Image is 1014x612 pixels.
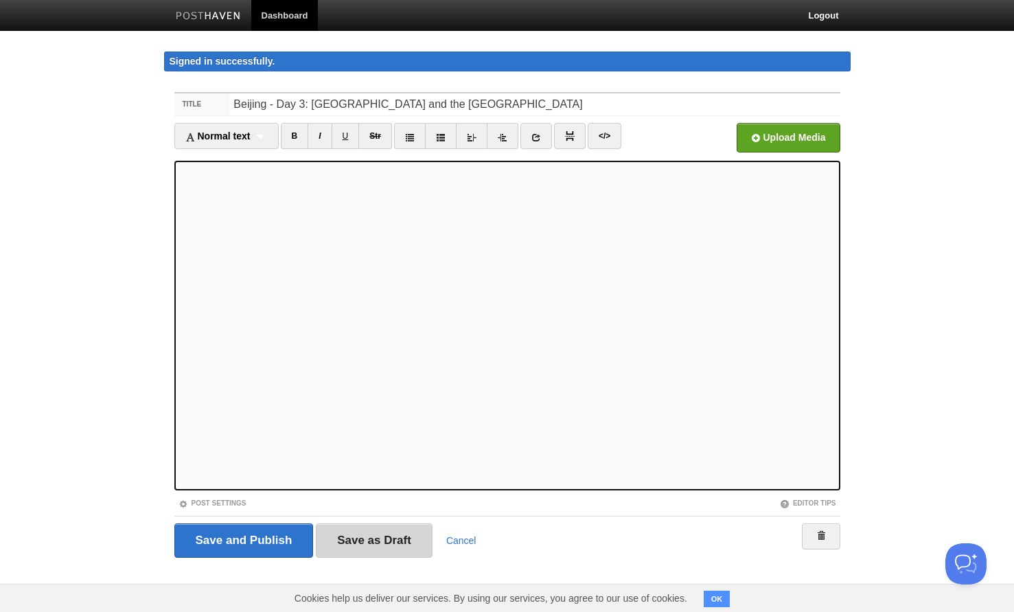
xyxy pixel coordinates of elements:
[358,123,392,149] a: Str
[174,93,230,115] label: Title
[176,12,241,22] img: Posthaven-bar
[174,523,314,558] input: Save and Publish
[281,585,701,612] span: Cookies help us deliver our services. By using our services, you agree to our use of cookies.
[178,499,246,507] a: Post Settings
[369,131,381,141] del: Str
[565,131,575,141] img: pagebreak-icon.png
[704,591,730,607] button: OK
[316,523,433,558] input: Save as Draft
[780,499,836,507] a: Editor Tips
[281,123,309,149] a: B
[945,543,987,585] iframe: Help Scout Beacon - Open
[588,123,621,149] a: </>
[185,131,251,141] span: Normal text
[308,123,332,149] a: I
[446,535,476,546] a: Cancel
[164,52,851,71] div: Signed in successfully.
[332,123,360,149] a: U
